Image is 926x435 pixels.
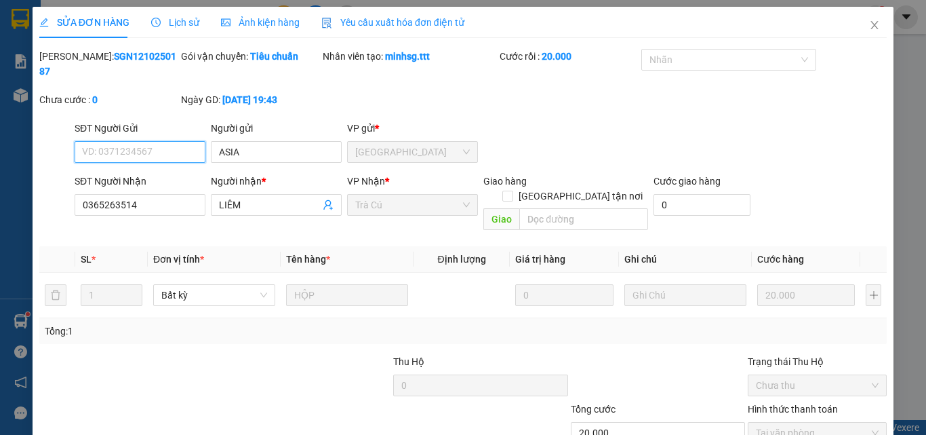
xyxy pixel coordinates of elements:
span: Giao hàng [483,176,527,187]
span: edit [39,18,49,27]
span: clock-circle [151,18,161,27]
span: close [869,20,880,31]
input: Dọc đường [519,208,648,230]
img: icon [321,18,332,29]
div: Nhân viên tạo: [323,49,497,64]
span: Chưa thu [756,375,879,396]
div: Người gửi [211,121,342,136]
span: Bất kỳ [161,285,267,305]
input: Ghi Chú [624,284,746,306]
span: VP Nhận [347,176,385,187]
span: Ảnh kiện hàng [221,17,300,28]
span: Lịch sử [151,17,199,28]
span: Đơn vị tính [153,254,204,265]
span: picture [221,18,230,27]
label: Cước giao hàng [653,176,721,187]
div: Cước rồi : [500,49,639,64]
span: Yêu cầu xuất hóa đơn điện tử [321,17,464,28]
div: Trà Cú [12,12,120,28]
span: [GEOGRAPHIC_DATA] tận nơi [513,189,648,204]
div: Tổng: 1 [45,324,359,339]
div: SĐT Người Gửi [75,121,205,136]
div: 0918426746 [129,58,267,77]
span: Thu Hộ [393,356,424,367]
b: 0 [92,94,98,105]
button: delete [45,284,66,306]
b: [DATE] 19:43 [222,94,277,105]
span: SL [81,254,92,265]
span: SỬA ĐƠN HÀNG [39,17,129,28]
span: Nhận: [129,12,162,26]
span: Định lượng [437,254,485,265]
div: Trạng thái Thu Hộ [748,354,887,369]
div: [PERSON_NAME] [12,28,120,44]
div: 30.000 [10,86,122,102]
div: Người nhận [211,174,342,189]
span: Tổng cước [571,404,616,415]
span: user-add [323,200,334,210]
b: 20.000 [542,51,571,62]
div: Gói vận chuyển: [181,49,320,64]
span: Giá trị hàng [515,254,565,265]
span: Gửi: [12,13,33,27]
div: Chưa cước : [39,92,178,107]
span: Cước hàng [757,254,804,265]
div: [GEOGRAPHIC_DATA] [129,12,267,42]
th: Ghi chú [619,246,752,273]
div: VP gửi [347,121,478,136]
input: 0 [757,284,855,306]
span: Giao [483,208,519,230]
span: Trà Cú [355,195,470,215]
div: SĐT Người Nhận [75,174,205,189]
input: 0 [515,284,613,306]
input: VD: Bàn, Ghế [286,284,408,306]
button: plus [866,284,881,306]
div: Ngày GD: [181,92,320,107]
b: Tiêu chuẩn [250,51,298,62]
span: Tên hàng [286,254,330,265]
div: TRANG [129,42,267,58]
label: Hình thức thanh toán [748,404,838,415]
button: Close [855,7,893,45]
span: Sài Gòn [355,142,470,162]
b: minhsg.ttt [385,51,430,62]
div: [PERSON_NAME]: [39,49,178,79]
span: CR : [10,87,31,101]
input: Cước giao hàng [653,194,750,216]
